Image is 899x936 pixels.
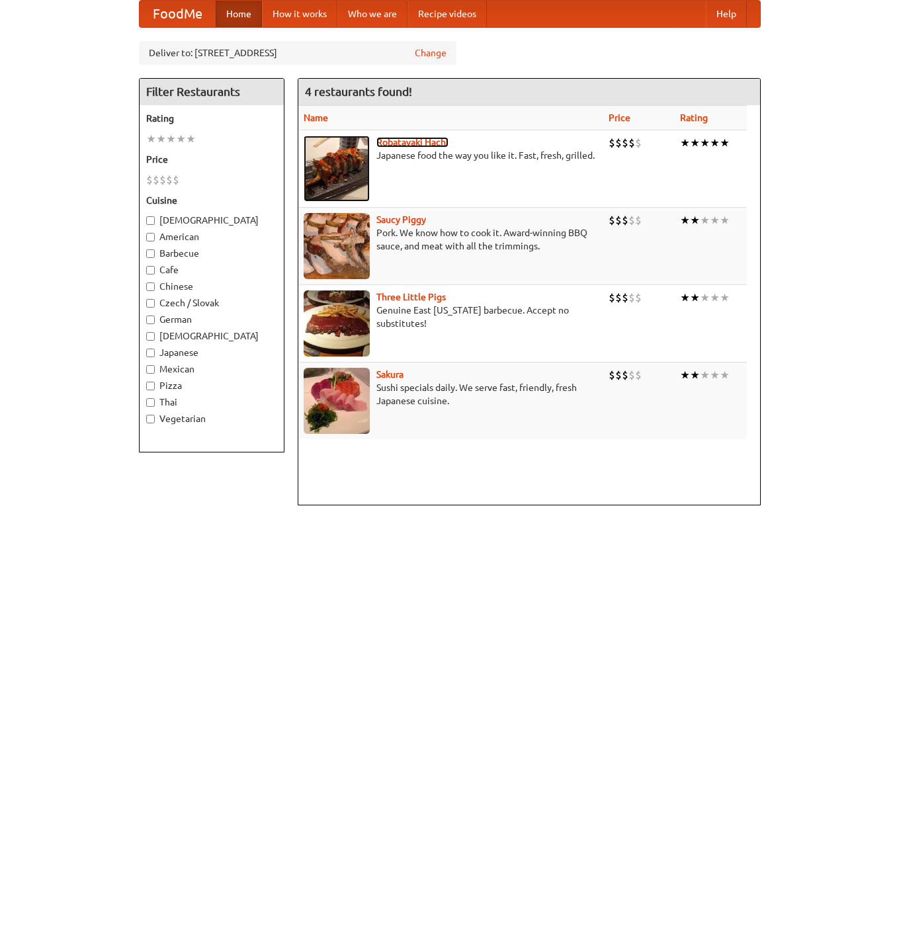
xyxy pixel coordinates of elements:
label: Thai [146,396,277,409]
li: ★ [710,368,720,382]
a: FoodMe [140,1,216,27]
a: Who we are [337,1,407,27]
li: ★ [710,290,720,305]
input: Czech / Slovak [146,299,155,308]
li: ★ [710,136,720,150]
li: ★ [700,136,710,150]
label: [DEMOGRAPHIC_DATA] [146,214,277,227]
li: ★ [690,136,700,150]
li: ★ [700,213,710,228]
img: robatayaki.jpg [304,136,370,202]
li: $ [622,368,628,382]
li: ★ [146,132,156,146]
li: $ [166,173,173,187]
li: $ [609,213,615,228]
li: $ [609,368,615,382]
li: $ [615,136,622,150]
ng-pluralize: 4 restaurants found! [305,85,412,98]
a: How it works [262,1,337,27]
h5: Price [146,153,277,166]
li: $ [622,290,628,305]
li: $ [146,173,153,187]
input: Pizza [146,382,155,390]
input: Thai [146,398,155,407]
li: $ [635,136,642,150]
li: $ [622,213,628,228]
label: Czech / Slovak [146,296,277,310]
h5: Cuisine [146,194,277,207]
img: saucy.jpg [304,213,370,279]
label: Mexican [146,362,277,376]
input: Cafe [146,266,155,275]
li: $ [615,213,622,228]
label: Cafe [146,263,277,277]
li: ★ [156,132,166,146]
li: $ [635,368,642,382]
a: Change [415,46,447,60]
p: Genuine East [US_STATE] barbecue. Accept no substitutes! [304,304,599,330]
input: [DEMOGRAPHIC_DATA] [146,332,155,341]
input: Japanese [146,349,155,357]
div: Deliver to: [STREET_ADDRESS] [139,41,456,65]
a: Saucy Piggy [376,214,426,225]
li: ★ [720,213,730,228]
label: American [146,230,277,243]
label: [DEMOGRAPHIC_DATA] [146,329,277,343]
li: ★ [720,368,730,382]
li: ★ [680,136,690,150]
li: ★ [680,290,690,305]
p: Japanese food the way you like it. Fast, fresh, grilled. [304,149,599,162]
a: Name [304,112,328,123]
img: littlepigs.jpg [304,290,370,357]
input: Mexican [146,365,155,374]
li: $ [628,136,635,150]
a: Robatayaki Hachi [376,137,449,148]
a: Home [216,1,262,27]
a: Recipe videos [407,1,487,27]
a: Price [609,112,630,123]
li: ★ [680,213,690,228]
li: $ [628,368,635,382]
li: $ [609,136,615,150]
li: $ [159,173,166,187]
input: German [146,316,155,324]
label: Japanese [146,346,277,359]
li: ★ [720,290,730,305]
li: $ [635,213,642,228]
li: ★ [700,290,710,305]
li: $ [609,290,615,305]
a: Help [706,1,747,27]
li: $ [628,213,635,228]
h4: Filter Restaurants [140,79,284,105]
li: ★ [700,368,710,382]
li: ★ [186,132,196,146]
li: $ [635,290,642,305]
a: Three Little Pigs [376,292,446,302]
li: $ [173,173,179,187]
label: German [146,313,277,326]
li: $ [615,368,622,382]
h5: Rating [146,112,277,125]
label: Chinese [146,280,277,293]
input: Chinese [146,282,155,291]
input: [DEMOGRAPHIC_DATA] [146,216,155,225]
li: ★ [690,213,700,228]
li: ★ [166,132,176,146]
a: Rating [680,112,708,123]
label: Vegetarian [146,412,277,425]
input: Vegetarian [146,415,155,423]
input: Barbecue [146,249,155,258]
p: Pork. We know how to cook it. Award-winning BBQ sauce, and meat with all the trimmings. [304,226,599,253]
input: American [146,233,155,241]
a: Sakura [376,369,404,380]
li: ★ [720,136,730,150]
li: $ [622,136,628,150]
p: Sushi specials daily. We serve fast, friendly, fresh Japanese cuisine. [304,381,599,407]
img: sakura.jpg [304,368,370,434]
li: ★ [176,132,186,146]
li: $ [628,290,635,305]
